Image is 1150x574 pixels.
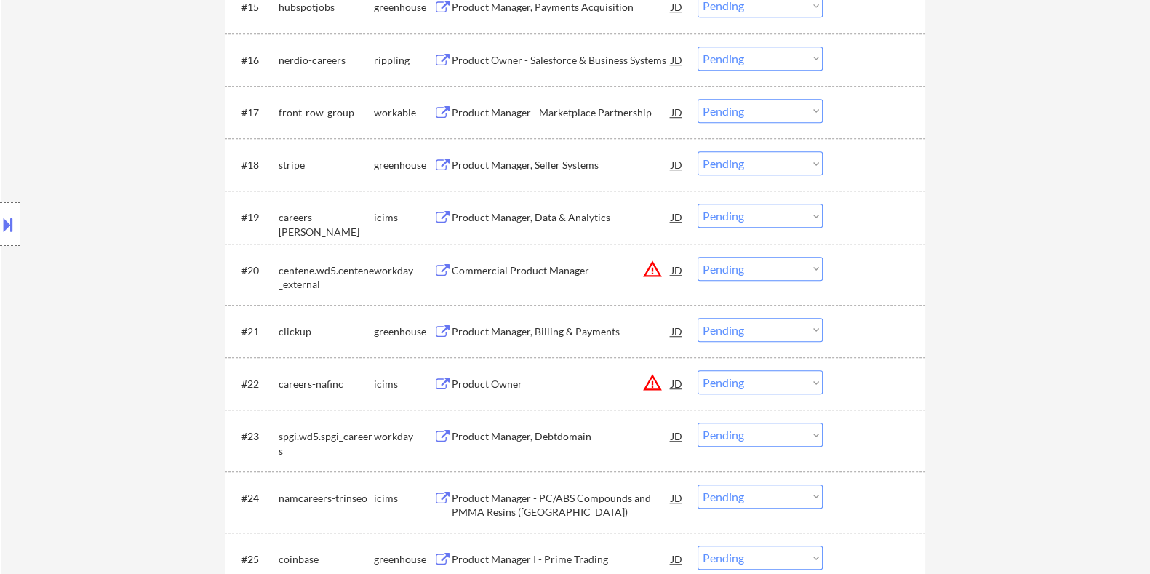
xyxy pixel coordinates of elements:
div: Product Manager I - Prime Trading [451,552,671,567]
div: Product Owner - Salesforce & Business Systems [451,53,671,68]
div: careers-[PERSON_NAME] [278,210,373,239]
div: JD [669,423,684,449]
div: workday [373,429,433,444]
div: Product Manager, Debtdomain [451,429,671,444]
div: JD [669,485,684,511]
div: rippling [373,53,433,68]
div: JD [669,257,684,283]
div: Product Manager, Billing & Payments [451,324,671,339]
div: namcareers-trinseo [278,491,373,506]
div: #16 [241,53,266,68]
div: workable [373,105,433,120]
div: Product Manager - PC/ABS Compounds and PMMA Resins ([GEOGRAPHIC_DATA]) [451,491,671,519]
div: #22 [241,377,266,391]
div: #25 [241,552,266,567]
div: #23 [241,429,266,444]
div: workday [373,263,433,278]
div: coinbase [278,552,373,567]
div: stripe [278,158,373,172]
div: JD [669,318,684,344]
div: JD [669,99,684,125]
div: JD [669,546,684,572]
button: warning_amber [642,372,662,393]
div: icims [373,377,433,391]
div: Product Manager, Seller Systems [451,158,671,172]
div: icims [373,491,433,506]
div: spgi.wd5.spgi_careers [278,429,373,458]
div: nerdio-careers [278,53,373,68]
div: greenhouse [373,324,433,339]
div: JD [669,151,684,178]
div: careers-nafinc [278,377,373,391]
div: clickup [278,324,373,339]
div: icims [373,210,433,225]
div: greenhouse [373,158,433,172]
div: Product Manager, Data & Analytics [451,210,671,225]
button: warning_amber [642,259,662,279]
div: front-row-group [278,105,373,120]
div: JD [669,204,684,230]
div: #24 [241,491,266,506]
div: greenhouse [373,552,433,567]
div: centene.wd5.centene_external [278,263,373,292]
div: JD [669,370,684,396]
div: Commercial Product Manager [451,263,671,278]
div: Product Manager - Marketplace Partnership [451,105,671,120]
div: JD [669,47,684,73]
div: Product Owner [451,377,671,391]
